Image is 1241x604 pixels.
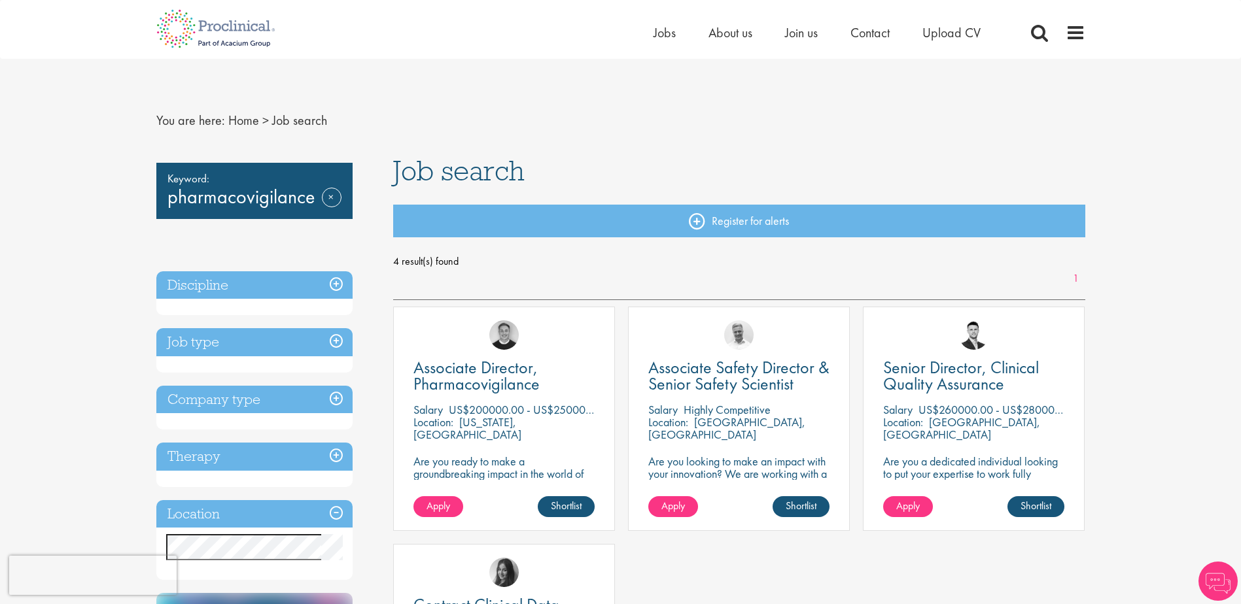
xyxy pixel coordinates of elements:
[393,205,1085,237] a: Register for alerts
[896,499,920,512] span: Apply
[393,153,525,188] span: Job search
[724,320,754,350] img: Joshua Bye
[648,414,688,429] span: Location:
[883,414,1040,442] p: [GEOGRAPHIC_DATA], [GEOGRAPHIC_DATA]
[648,496,698,517] a: Apply
[883,496,933,517] a: Apply
[262,112,269,129] span: >
[648,402,678,417] span: Salary
[449,402,657,417] p: US$200000.00 - US$250000.00 per annum
[883,455,1064,517] p: Are you a dedicated individual looking to put your expertise to work fully flexibly in a remote p...
[427,499,450,512] span: Apply
[156,112,225,129] span: You are here:
[850,24,890,41] a: Contact
[883,402,913,417] span: Salary
[648,356,830,395] span: Associate Safety Director & Senior Safety Scientist
[156,328,353,356] h3: Job type
[167,169,341,188] span: Keyword:
[413,496,463,517] a: Apply
[773,496,830,517] a: Shortlist
[1066,271,1085,286] a: 1
[1007,496,1064,517] a: Shortlist
[489,320,519,350] img: Bo Forsen
[413,360,595,392] a: Associate Director, Pharmacovigilance
[413,414,453,429] span: Location:
[708,24,752,41] a: About us
[393,252,1085,271] span: 4 result(s) found
[922,24,981,41] a: Upload CV
[489,558,519,587] img: Heidi Hennigan
[959,320,988,350] img: Joshua Godden
[918,402,1127,417] p: US$260000.00 - US$280000.00 per annum
[9,556,177,595] iframe: reCAPTCHA
[648,414,805,442] p: [GEOGRAPHIC_DATA], [GEOGRAPHIC_DATA]
[883,360,1064,392] a: Senior Director, Clinical Quality Assurance
[156,163,353,219] div: pharmacovigilance
[322,188,341,226] a: Remove
[661,499,685,512] span: Apply
[654,24,676,41] a: Jobs
[785,24,818,41] a: Join us
[883,414,923,429] span: Location:
[272,112,327,129] span: Job search
[156,386,353,414] h3: Company type
[156,271,353,299] h3: Discipline
[413,402,443,417] span: Salary
[538,496,595,517] a: Shortlist
[413,414,521,442] p: [US_STATE], [GEOGRAPHIC_DATA]
[648,360,830,392] a: Associate Safety Director & Senior Safety Scientist
[413,455,595,517] p: Are you ready to make a groundbreaking impact in the world of biotechnology? Join a growing compa...
[648,455,830,517] p: Are you looking to make an impact with your innovation? We are working with a well-established ph...
[228,112,259,129] a: breadcrumb link
[1198,562,1238,601] img: Chatbot
[883,356,1039,395] span: Senior Director, Clinical Quality Assurance
[156,443,353,471] h3: Therapy
[684,402,771,417] p: Highly Competitive
[413,356,540,395] span: Associate Director, Pharmacovigilance
[156,500,353,528] h3: Location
